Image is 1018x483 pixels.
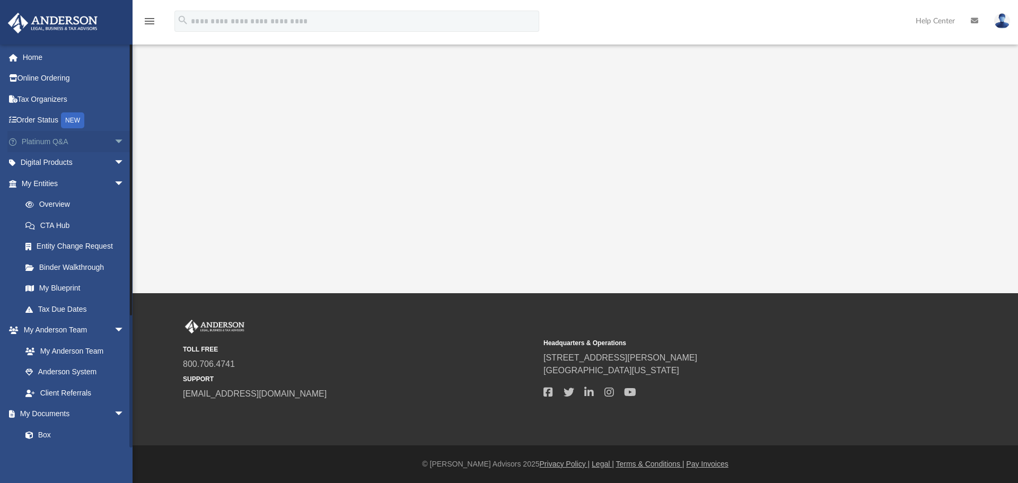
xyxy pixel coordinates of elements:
i: menu [143,15,156,28]
a: My Entitiesarrow_drop_down [7,173,141,194]
a: Digital Productsarrow_drop_down [7,152,141,173]
img: Anderson Advisors Platinum Portal [183,320,247,333]
a: Client Referrals [15,382,135,403]
small: Headquarters & Operations [543,338,897,348]
a: CTA Hub [15,215,141,236]
i: search [177,14,189,26]
a: Online Ordering [7,68,141,89]
a: Privacy Policy | [540,460,590,468]
a: Legal | [592,460,614,468]
a: [EMAIL_ADDRESS][DOMAIN_NAME] [183,389,327,398]
a: My Blueprint [15,278,135,299]
small: SUPPORT [183,374,536,384]
a: Home [7,47,141,68]
a: [GEOGRAPHIC_DATA][US_STATE] [543,366,679,375]
a: Tax Due Dates [15,298,141,320]
a: Order StatusNEW [7,110,141,131]
a: Tax Organizers [7,89,141,110]
a: Meeting Minutes [15,445,135,467]
a: Platinum Q&Aarrow_drop_down [7,131,141,152]
img: Anderson Advisors Platinum Portal [5,13,101,33]
span: arrow_drop_down [114,173,135,195]
span: arrow_drop_down [114,320,135,341]
a: My Anderson Teamarrow_drop_down [7,320,135,341]
a: Anderson System [15,362,135,383]
a: Box [15,424,130,445]
img: User Pic [994,13,1010,29]
small: TOLL FREE [183,345,536,354]
a: menu [143,20,156,28]
span: arrow_drop_down [114,403,135,425]
a: Pay Invoices [686,460,728,468]
a: Entity Change Request [15,236,141,257]
span: arrow_drop_down [114,131,135,153]
a: [STREET_ADDRESS][PERSON_NAME] [543,353,697,362]
a: Binder Walkthrough [15,257,141,278]
span: arrow_drop_down [114,152,135,174]
a: 800.706.4741 [183,359,235,368]
a: My Documentsarrow_drop_down [7,403,135,425]
div: © [PERSON_NAME] Advisors 2025 [133,459,1018,470]
a: Terms & Conditions | [616,460,684,468]
div: NEW [61,112,84,128]
a: Overview [15,194,141,215]
a: My Anderson Team [15,340,130,362]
